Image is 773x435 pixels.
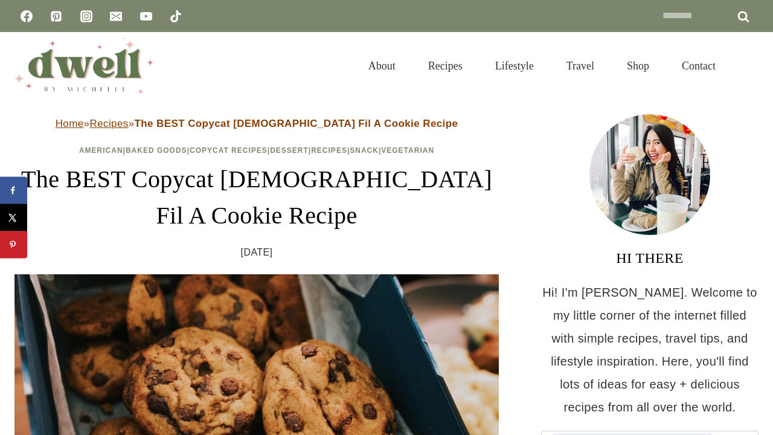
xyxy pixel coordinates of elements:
img: DWELL by michelle [14,38,153,94]
a: Email [104,4,128,28]
a: Travel [550,45,611,87]
a: Pinterest [44,4,68,28]
h1: The BEST Copycat [DEMOGRAPHIC_DATA] Fil A Cookie Recipe [14,161,499,234]
span: » » [56,118,458,129]
a: Lifestyle [479,45,550,87]
a: Dessert [270,146,309,155]
a: Facebook [14,4,39,28]
a: About [352,45,412,87]
a: American [79,146,123,155]
a: Baked Goods [126,146,187,155]
a: Recipes [412,45,479,87]
a: Instagram [74,4,98,28]
a: Shop [611,45,666,87]
h3: HI THERE [541,247,759,269]
a: TikTok [164,4,188,28]
p: Hi! I'm [PERSON_NAME]. Welcome to my little corner of the internet filled with simple recipes, tr... [541,281,759,419]
a: Snack [350,146,379,155]
a: Vegetarian [381,146,434,155]
time: [DATE] [241,243,273,262]
a: Copycat Recipes [190,146,268,155]
button: View Search Form [738,56,759,76]
nav: Primary Navigation [352,45,732,87]
strong: The BEST Copycat [DEMOGRAPHIC_DATA] Fil A Cookie Recipe [135,118,458,129]
a: Home [56,118,84,129]
a: Recipes [311,146,347,155]
a: Contact [666,45,732,87]
span: | | | | | | [79,146,434,155]
a: YouTube [134,4,158,28]
a: Recipes [89,118,128,129]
